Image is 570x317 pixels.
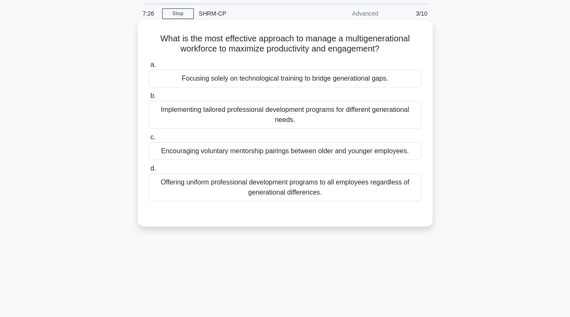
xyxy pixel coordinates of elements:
[149,142,422,160] div: Encouraging voluntary mentorship pairings between older and younger employees.
[150,61,156,68] span: a.
[150,92,156,99] span: b.
[149,70,422,87] div: Focusing solely on technological training to bridge generational gaps.
[150,133,155,141] span: c.
[383,5,433,22] div: 3/10
[148,33,423,54] h5: What is the most effective approach to manage a multigenerational workforce to maximize productiv...
[194,5,310,22] div: SHRM-CP
[138,5,162,22] div: 7:26
[150,165,156,172] span: d.
[149,173,422,201] div: Offering uniform professional development programs to all employees regardless of generational di...
[310,5,383,22] div: Advanced
[162,8,194,19] a: Stop
[149,101,422,129] div: Implementing tailored professional development programs for different generational needs.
